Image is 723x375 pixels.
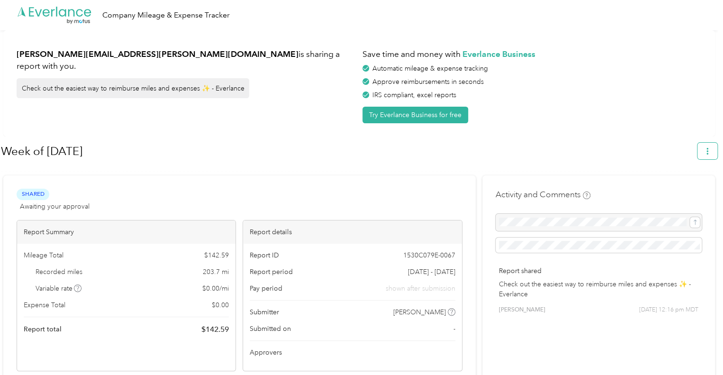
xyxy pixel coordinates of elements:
[362,48,702,60] h1: Save time and money with
[639,306,698,314] span: [DATE] 12:16 pm MDT
[20,201,90,211] span: Awaiting your approval
[499,266,698,276] p: Report shared
[24,300,65,310] span: Expense Total
[250,348,282,357] span: Approvers
[24,324,62,334] span: Report total
[250,284,282,293] span: Pay period
[201,324,229,335] span: $ 142.59
[202,284,229,293] span: $ 0.00 / mi
[499,279,698,299] p: Check out the easiest way to reimburse miles and expenses ✨ - Everlance
[250,267,293,277] span: Report period
[212,300,229,310] span: $ 0.00
[250,307,279,317] span: Submitter
[17,49,298,59] strong: [PERSON_NAME][EMAIL_ADDRESS][PERSON_NAME][DOMAIN_NAME]
[496,189,590,201] h4: Activity and Comments
[462,49,535,59] strong: Everlance Business
[36,284,82,293] span: Variable rate
[453,324,455,334] span: -
[403,250,455,260] span: 1530C079E-0067
[17,48,356,72] h1: is sharing a report with you.
[372,78,484,86] span: Approve reimbursements in seconds
[250,324,291,334] span: Submitted on
[499,306,545,314] span: [PERSON_NAME]
[386,284,455,293] span: shown after submission
[250,250,279,260] span: Report ID
[372,91,456,99] span: IRS compliant, excel reports
[393,307,446,317] span: [PERSON_NAME]
[17,220,235,244] div: Report Summary
[362,107,468,123] button: Try Everlance Business for free
[1,140,691,163] h1: Week of September 22 2025
[17,78,249,98] div: Check out the easiest way to reimburse miles and expenses ✨ - Everlance
[372,64,488,73] span: Automatic mileage & expense tracking
[203,267,229,277] span: 203.7 mi
[17,189,49,200] span: Shared
[24,250,63,260] span: Mileage Total
[36,267,82,277] span: Recorded miles
[102,9,230,21] div: Company Mileage & Expense Tracker
[243,220,461,244] div: Report details
[204,250,229,260] span: $ 142.59
[408,267,455,277] span: [DATE] - [DATE]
